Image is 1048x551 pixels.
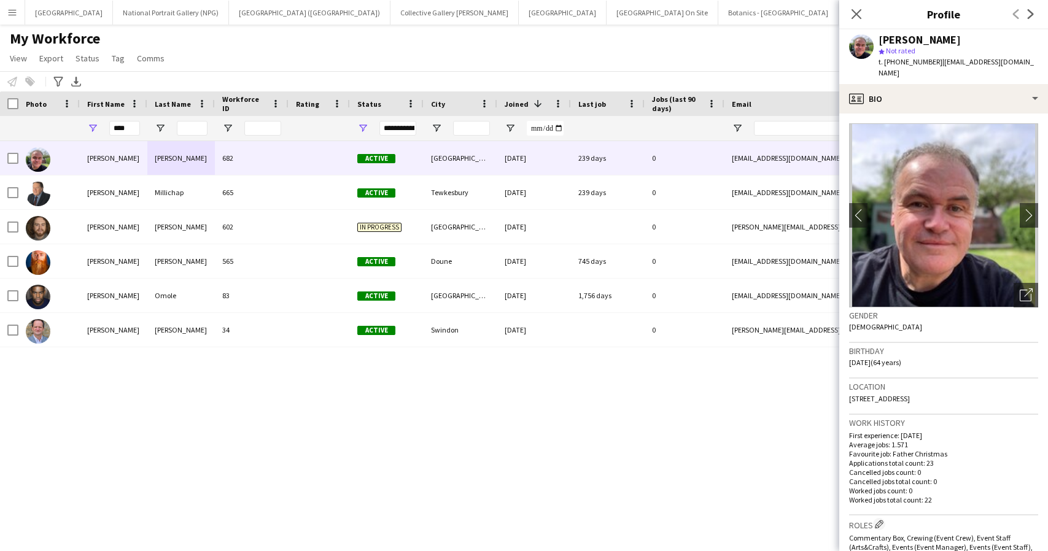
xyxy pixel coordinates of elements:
h3: Profile [839,6,1048,22]
h3: Work history [849,417,1038,428]
a: Tag [107,50,130,66]
span: Photo [26,99,47,109]
p: Applications total count: 23 [849,458,1038,468]
a: Status [71,50,104,66]
button: Open Filter Menu [732,123,743,134]
h3: Roles [849,518,1038,531]
span: Rating [296,99,319,109]
div: [PERSON_NAME] [147,141,215,175]
p: Favourite job: Father Christmas [849,449,1038,458]
span: [DATE] (64 years) [849,358,901,367]
button: Collective Gallery [PERSON_NAME] [390,1,519,25]
div: [GEOGRAPHIC_DATA] [424,141,497,175]
div: [PERSON_NAME] [80,175,147,209]
div: [PERSON_NAME] [80,244,147,278]
img: Crew avatar or photo [849,123,1038,307]
span: Workforce ID [222,94,266,113]
span: Active [357,154,395,163]
input: Workforce ID Filter Input [244,121,281,136]
button: [GEOGRAPHIC_DATA] (HES) [839,1,945,25]
a: Export [34,50,68,66]
span: [STREET_ADDRESS] [849,394,910,403]
button: [GEOGRAPHIC_DATA] On Site [607,1,718,25]
img: John Ritchie [26,250,50,275]
button: [GEOGRAPHIC_DATA] ([GEOGRAPHIC_DATA]) [229,1,390,25]
button: Botanics - [GEOGRAPHIC_DATA] [718,1,839,25]
div: [EMAIL_ADDRESS][DOMAIN_NAME] [724,244,970,278]
div: [EMAIL_ADDRESS][DOMAIN_NAME] [724,141,970,175]
div: [PERSON_NAME] [80,210,147,244]
button: Open Filter Menu [222,123,233,134]
button: Open Filter Menu [357,123,368,134]
img: John Marshall [26,319,50,344]
button: Open Filter Menu [155,123,166,134]
div: [PERSON_NAME][EMAIL_ADDRESS][PERSON_NAME][DOMAIN_NAME] [724,210,970,244]
span: Active [357,257,395,266]
div: [PERSON_NAME] [80,279,147,312]
p: Cancelled jobs count: 0 [849,468,1038,477]
span: Last job [578,99,606,109]
div: [DATE] [497,141,571,175]
img: John Omole [26,285,50,309]
div: [GEOGRAPHIC_DATA] [424,279,497,312]
div: [DATE] [497,175,571,209]
div: 665 [215,175,289,209]
span: t. [PHONE_NUMBER] [879,57,942,66]
div: 1,756 days [571,279,645,312]
div: 565 [215,244,289,278]
div: 682 [215,141,289,175]
span: Jobs (last 90 days) [652,94,702,113]
div: [EMAIL_ADDRESS][DOMAIN_NAME] [724,175,970,209]
span: Export [39,53,63,64]
div: [PERSON_NAME] [80,141,147,175]
div: [GEOGRAPHIC_DATA] [424,210,497,244]
h3: Gender [849,310,1038,321]
app-action-btn: Export XLSX [69,74,83,89]
button: Open Filter Menu [431,123,442,134]
div: 83 [215,279,289,312]
span: [DEMOGRAPHIC_DATA] [849,322,922,331]
input: City Filter Input [453,121,490,136]
div: 34 [215,313,289,347]
a: Comms [132,50,169,66]
div: Doune [424,244,497,278]
p: Average jobs: 1.571 [849,440,1038,449]
button: [GEOGRAPHIC_DATA] [519,1,607,25]
span: First Name [87,99,125,109]
img: John Grayson [26,147,50,172]
span: Status [357,99,381,109]
div: [PERSON_NAME] [80,313,147,347]
p: Worked jobs count: 0 [849,486,1038,495]
p: Worked jobs total count: 22 [849,495,1038,504]
div: [DATE] [497,244,571,278]
span: My Workforce [10,29,100,48]
span: Joined [505,99,529,109]
span: City [431,99,445,109]
div: [PERSON_NAME] [879,34,961,45]
div: [DATE] [497,313,571,347]
div: 0 [645,279,724,312]
div: 0 [645,313,724,347]
input: Email Filter Input [754,121,963,136]
p: First experience: [DATE] [849,431,1038,440]
span: Email [732,99,751,109]
div: [DATE] [497,279,571,312]
div: Omole [147,279,215,312]
button: National Portrait Gallery (NPG) [113,1,229,25]
div: [PERSON_NAME][EMAIL_ADDRESS][DOMAIN_NAME] [724,313,970,347]
span: Active [357,326,395,335]
div: [PERSON_NAME] [147,210,215,244]
span: Tag [112,53,125,64]
div: 239 days [571,141,645,175]
span: Active [357,291,395,301]
div: Bio [839,84,1048,114]
h3: Location [849,381,1038,392]
div: Swindon [424,313,497,347]
span: View [10,53,27,64]
div: 0 [645,175,724,209]
a: View [5,50,32,66]
img: John Spilsbury [26,216,50,241]
input: Last Name Filter Input [177,121,208,136]
div: Tewkesbury [424,175,497,209]
div: [DATE] [497,210,571,244]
